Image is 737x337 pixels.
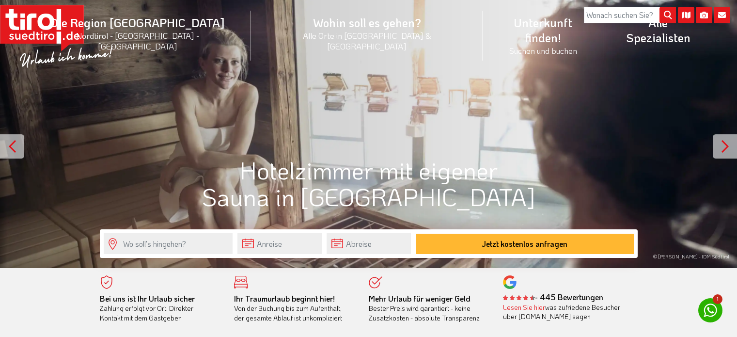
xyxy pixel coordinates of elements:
[714,7,730,23] i: Kontakt
[713,294,722,304] span: 1
[36,30,239,51] small: Nordtirol - [GEOGRAPHIC_DATA] - [GEOGRAPHIC_DATA]
[327,233,411,254] input: Abreise
[698,298,722,322] a: 1
[369,293,470,304] b: Mehr Urlaub für weniger Geld
[503,303,623,321] div: was zufriedene Besucher über [DOMAIN_NAME] sagen
[503,292,603,302] b: - 445 Bewertungen
[696,7,712,23] i: Fotogalerie
[251,4,483,62] a: Wohin soll es gehen?Alle Orte in [GEOGRAPHIC_DATA] & [GEOGRAPHIC_DATA]
[584,7,676,23] input: Wonach suchen Sie?
[104,233,233,254] input: Wo soll's hingehen?
[483,4,603,66] a: Unterkunft finden!Suchen und buchen
[237,233,322,254] input: Anreise
[603,4,713,56] a: Alle Spezialisten
[494,45,592,56] small: Suchen und buchen
[263,30,471,51] small: Alle Orte in [GEOGRAPHIC_DATA] & [GEOGRAPHIC_DATA]
[503,303,545,312] a: Lesen Sie hier
[100,294,220,323] div: Zahlung erfolgt vor Ort. Direkter Kontakt mit dem Gastgeber
[234,294,354,323] div: Von der Buchung bis zum Aufenthalt, der gesamte Ablauf ist unkompliziert
[416,234,634,254] button: Jetzt kostenlos anfragen
[678,7,694,23] i: Karte öffnen
[100,157,638,210] h1: Hotelzimmer mit eigener Sauna in [GEOGRAPHIC_DATA]
[234,293,335,304] b: Ihr Traumurlaub beginnt hier!
[100,293,195,304] b: Bei uns ist Ihr Urlaub sicher
[369,294,489,323] div: Bester Preis wird garantiert - keine Zusatzkosten - absolute Transparenz
[24,4,251,62] a: Die Region [GEOGRAPHIC_DATA]Nordtirol - [GEOGRAPHIC_DATA] - [GEOGRAPHIC_DATA]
